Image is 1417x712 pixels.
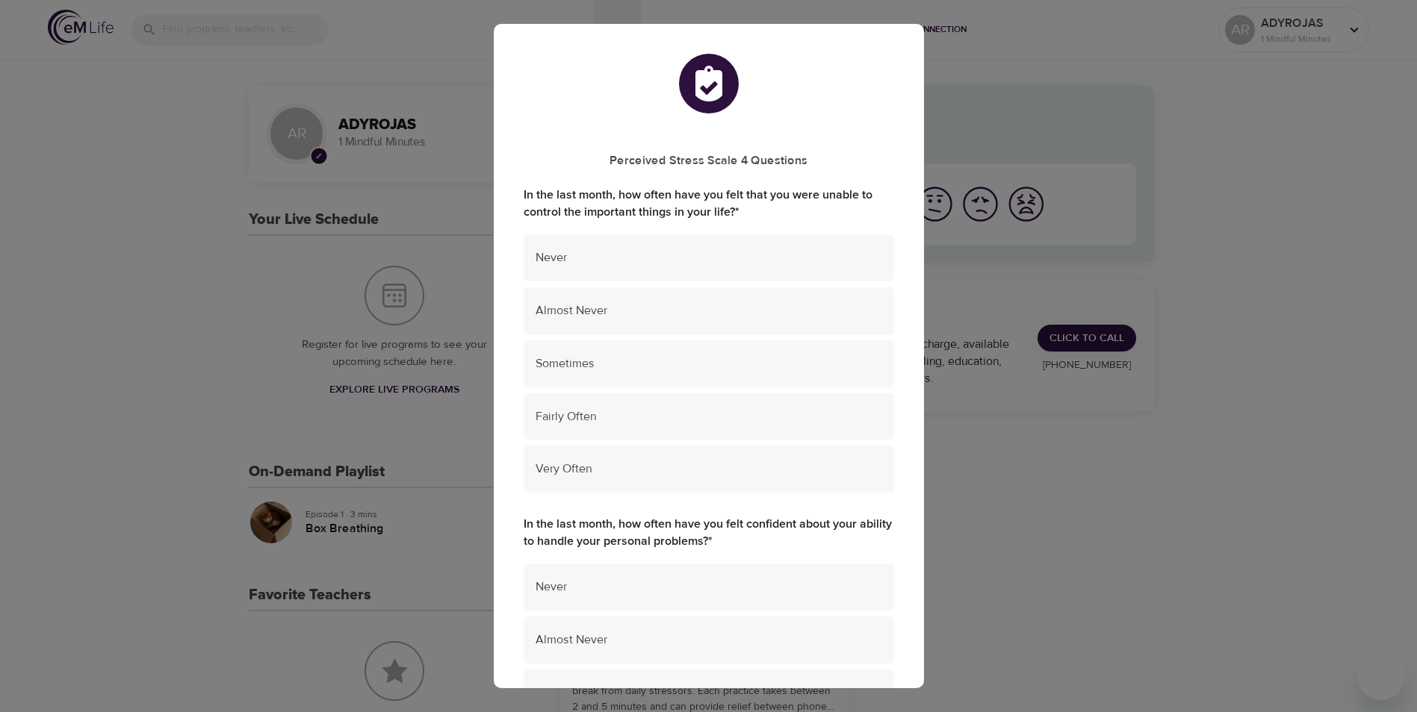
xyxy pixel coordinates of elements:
span: Almost Never [536,302,882,319]
span: Sometimes [536,684,882,702]
label: In the last month, how often have you felt that you were unable to control the important things i... [524,187,894,221]
h5: Perceived Stress Scale 4 Questions [524,153,894,169]
span: Never [536,249,882,266]
span: Sometimes [536,355,882,372]
span: Almost Never [536,631,882,649]
span: Very Often [536,460,882,478]
span: Fairly Often [536,408,882,425]
span: Never [536,578,882,596]
label: In the last month, how often have you felt confident about your ability to handle your personal p... [524,516,894,550]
